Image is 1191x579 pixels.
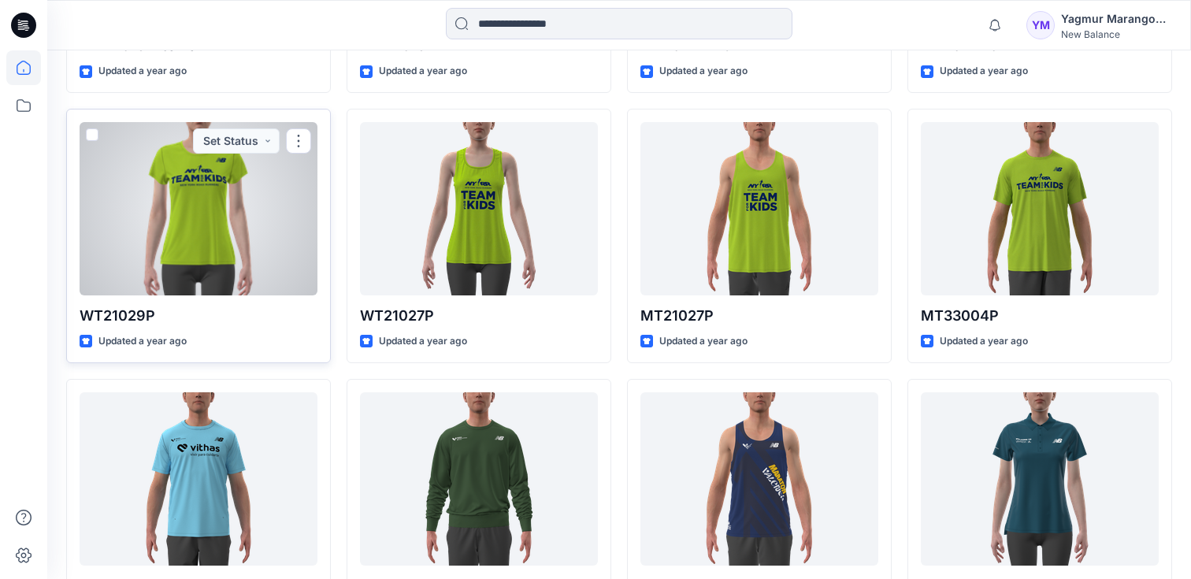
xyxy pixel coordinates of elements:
a: WT43009P [921,392,1159,566]
div: New Balance [1061,28,1171,40]
div: YM [1026,11,1055,39]
a: WT21029P [80,122,317,295]
p: WT21029P [80,305,317,327]
p: MT21027P [640,305,878,327]
p: Updated a year ago [940,333,1028,350]
p: WT21027P [360,305,598,327]
p: MT33004P [921,305,1159,327]
a: MT43012P-REV [80,392,317,566]
p: Updated a year ago [940,63,1028,80]
p: Updated a year ago [659,63,748,80]
p: Updated a year ago [659,333,748,350]
a: MT43008P [640,392,878,566]
a: MT43010P [360,392,598,566]
div: Yagmur Marangoz - Sln [1061,9,1171,28]
p: Updated a year ago [98,63,187,80]
a: MT21027P [640,122,878,295]
p: Updated a year ago [379,333,467,350]
a: WT21027P [360,122,598,295]
p: Updated a year ago [98,333,187,350]
a: MT33004P [921,122,1159,295]
p: Updated a year ago [379,63,467,80]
